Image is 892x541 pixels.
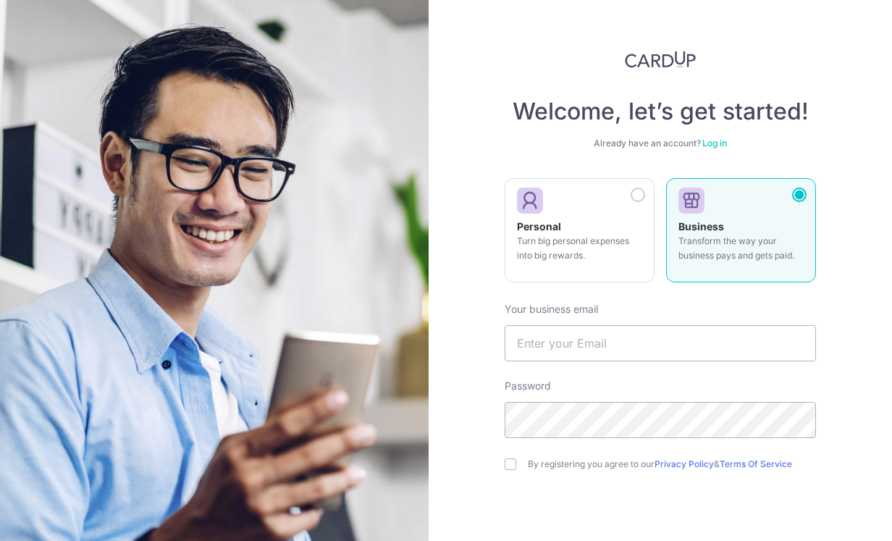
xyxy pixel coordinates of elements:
[505,138,816,149] div: Already have an account?
[720,458,792,469] a: Terms Of Service
[517,234,642,263] p: Turn big personal expenses into big rewards.
[505,97,816,126] h4: Welcome, let’s get started!
[678,234,804,263] p: Transform the way your business pays and gets paid.
[505,325,816,361] input: Enter your Email
[678,220,724,232] strong: Business
[505,302,598,316] label: Your business email
[702,138,727,148] a: Log in
[505,178,655,291] a: Personal Turn big personal expenses into big rewards.
[625,51,696,68] img: CardUp Logo
[517,220,561,232] strong: Personal
[655,458,714,469] a: Privacy Policy
[666,178,816,291] a: Business Transform the way your business pays and gets paid.
[528,458,816,470] label: By registering you agree to our &
[505,379,551,393] label: Password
